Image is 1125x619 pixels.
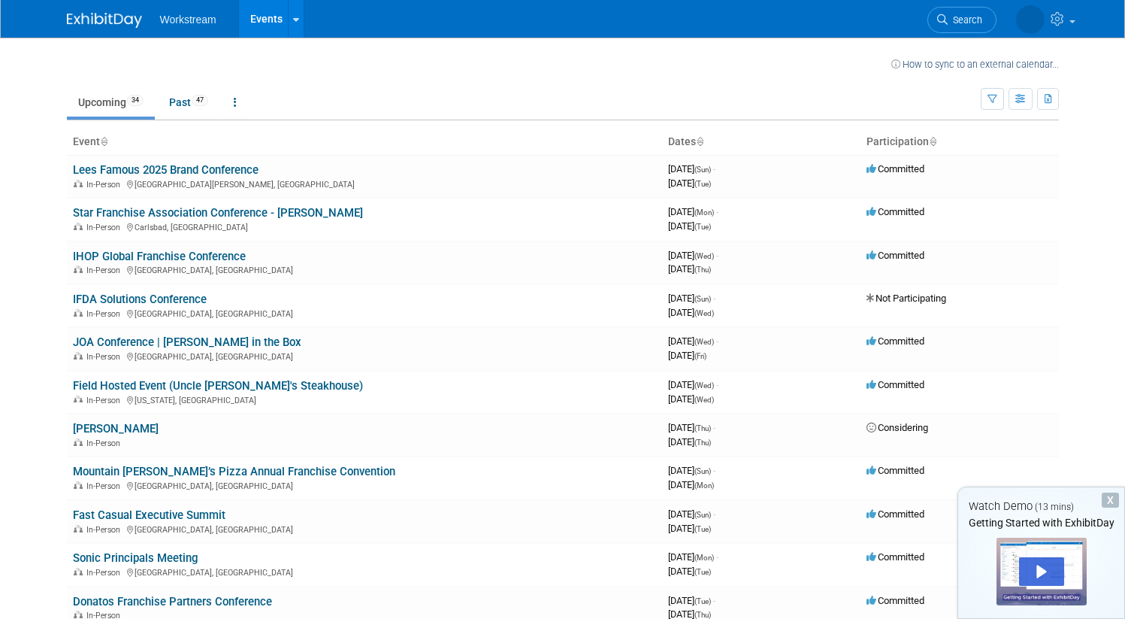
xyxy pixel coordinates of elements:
span: (Wed) [694,338,714,346]
span: [DATE] [668,163,715,174]
span: (Fri) [694,352,706,360]
span: Committed [866,551,924,563]
div: [GEOGRAPHIC_DATA], [GEOGRAPHIC_DATA] [73,307,656,319]
img: In-Person Event [74,180,83,187]
span: (Sun) [694,467,711,475]
span: (Wed) [694,309,714,317]
div: Dismiss [1102,493,1119,508]
div: [GEOGRAPHIC_DATA], [GEOGRAPHIC_DATA] [73,479,656,491]
a: JOA Conference | [PERSON_NAME] in the Box [73,335,301,349]
img: In-Person Event [74,266,83,273]
div: [GEOGRAPHIC_DATA][PERSON_NAME], [GEOGRAPHIC_DATA] [73,178,656,190]
span: - [713,293,715,304]
div: Play [1019,557,1064,586]
a: Mountain [PERSON_NAME]’s Pizza Annual Franchise Convention [73,465,395,478]
img: In-Person Event [74,611,83,618]
span: (Wed) [694,381,714,390]
img: In-Person Event [74,525,83,533]
span: - [716,379,718,390]
img: ExhibitDay [67,13,142,28]
span: Workstream [160,14,216,26]
span: [DATE] [668,465,715,476]
th: Dates [662,129,860,155]
a: Lees Famous 2025 Brand Conference [73,163,259,177]
div: Watch Demo [958,499,1124,514]
span: - [716,551,718,563]
img: In-Person Event [74,223,83,230]
span: Committed [866,250,924,261]
span: [DATE] [668,479,714,490]
th: Participation [860,129,1059,155]
a: IHOP Global Franchise Conference [73,250,246,263]
span: (Wed) [694,396,714,404]
span: In-Person [86,180,125,190]
span: [DATE] [668,523,711,534]
span: In-Person [86,568,125,578]
img: In-Person Event [74,396,83,403]
span: (Tue) [694,525,711,533]
span: - [716,250,718,261]
span: (Wed) [694,252,714,260]
a: Upcoming34 [67,88,155,117]
span: [DATE] [668,379,718,390]
a: Search [887,7,956,33]
span: In-Person [86,223,125,232]
span: [DATE] [668,293,715,304]
img: In-Person Event [74,438,83,446]
span: [DATE] [668,422,715,433]
th: Event [67,129,662,155]
span: - [716,206,718,217]
span: In-Person [86,396,125,405]
span: (13 mins) [1035,502,1074,512]
a: IFDA Solutions Conference [73,293,207,306]
span: - [713,465,715,476]
div: [GEOGRAPHIC_DATA], [GEOGRAPHIC_DATA] [73,566,656,578]
span: [DATE] [668,178,711,189]
span: (Sun) [694,295,711,303]
span: (Tue) [694,180,711,188]
span: Committed [866,206,924,217]
img: In-Person Event [74,568,83,575]
div: Carlsbad, [GEOGRAPHIC_DATA] [73,220,656,232]
span: - [713,508,715,520]
span: (Sun) [694,165,711,174]
span: (Thu) [694,611,711,619]
span: (Mon) [694,554,714,562]
span: - [716,335,718,347]
a: Sort by Start Date [696,135,703,147]
div: Getting Started with ExhibitDay [958,515,1124,530]
a: Sonic Principals Meeting [73,551,198,565]
span: [DATE] [668,307,714,318]
a: How to sync to an external calendar... [891,59,1059,70]
a: Field Hosted Event (Uncle [PERSON_NAME]'s Steakhouse) [73,379,363,393]
span: [DATE] [668,350,706,361]
div: [GEOGRAPHIC_DATA], [GEOGRAPHIC_DATA] [73,523,656,535]
span: [DATE] [668,335,718,347]
span: 34 [127,95,144,106]
a: Donatos Franchise Partners Conference [73,595,272,608]
span: [DATE] [668,220,711,232]
span: (Tue) [694,597,711,605]
a: Sort by Participation Type [929,135,936,147]
span: [DATE] [668,250,718,261]
img: In-Person Event [74,309,83,317]
span: [DATE] [668,393,714,405]
div: [GEOGRAPHIC_DATA], [GEOGRAPHIC_DATA] [73,263,656,275]
span: - [713,422,715,433]
span: (Mon) [694,481,714,490]
span: Not Participating [866,293,946,304]
a: Past47 [158,88,219,117]
span: In-Person [86,438,125,448]
a: [PERSON_NAME] [73,422,159,435]
span: 47 [192,95,208,106]
span: Committed [866,379,924,390]
span: (Thu) [694,266,711,274]
span: [DATE] [668,436,711,448]
span: [DATE] [668,263,711,275]
span: (Mon) [694,208,714,217]
span: Committed [866,465,924,476]
span: In-Person [86,309,125,319]
span: In-Person [86,525,125,535]
span: (Tue) [694,568,711,576]
span: (Thu) [694,424,711,432]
